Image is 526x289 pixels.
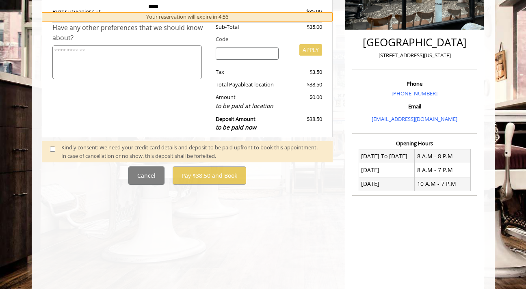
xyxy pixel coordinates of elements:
a: [EMAIL_ADDRESS][DOMAIN_NAME] [372,115,457,123]
div: Kindly consent: We need your credit card details and deposit to be paid upfront to book this appo... [61,143,325,160]
div: Your reservation will expire in 4:56 [42,12,333,22]
div: Have any other preferences that we should know about? [52,23,210,43]
div: $38.50 [285,80,322,89]
div: Total Payable [210,80,285,89]
div: $38.50 [285,115,322,132]
td: 8 A.M - 7 P.M [415,163,471,177]
h3: Email [354,104,475,109]
div: $35.00 [285,23,322,31]
h3: Opening Hours [352,140,477,146]
div: Code [210,35,322,43]
div: Tax [210,68,285,76]
p: [STREET_ADDRESS][US_STATE] [354,51,475,60]
div: $35.00 [277,7,322,16]
button: APPLY [299,44,322,56]
td: [DATE] [359,163,415,177]
button: Pay $38.50 and Book [173,166,246,185]
span: to be paid now [216,123,256,131]
td: [DATE] To [DATE] [359,149,415,163]
span: at location [248,81,274,88]
h3: Phone [354,81,475,86]
b: Deposit Amount [216,115,256,132]
a: [PHONE_NUMBER] [392,90,437,97]
div: Sub-Total [210,23,285,31]
h2: [GEOGRAPHIC_DATA] [354,37,475,48]
div: $3.50 [285,68,322,76]
button: Cancel [128,166,165,185]
div: $0.00 [285,93,322,110]
td: 10 A.M - 7 P.M [415,177,471,191]
div: Amount [210,93,285,110]
div: to be paid at location [216,101,279,110]
td: 8 A.M - 8 P.M [415,149,471,163]
td: [DATE] [359,177,415,191]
